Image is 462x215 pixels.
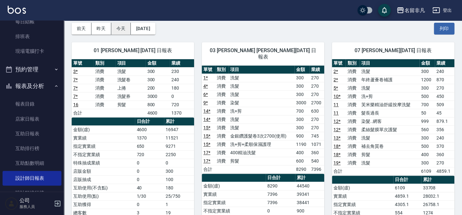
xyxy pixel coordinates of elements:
[72,200,135,209] td: 互助獲得
[72,59,94,68] th: 單號
[215,140,229,148] td: 消費
[3,14,61,29] a: 每日結帳
[266,174,295,182] th: 日合計
[332,167,346,175] td: 合計
[360,84,419,92] td: 洗髮
[170,92,194,100] td: 0
[3,156,61,171] a: 互助點數明細
[346,125,359,134] td: 消費
[360,134,419,142] td: 洗髮
[332,59,346,68] th: 單號
[295,207,324,215] td: 900
[215,107,229,115] td: 消費
[266,207,295,215] td: 0
[309,148,324,157] td: 360
[229,107,294,115] td: 洗+剪
[419,92,435,100] td: 500
[3,61,61,78] button: 預約管理
[295,174,324,182] th: 累計
[215,123,229,132] td: 消費
[294,66,309,74] th: 金額
[309,140,324,148] td: 1071
[131,23,155,35] button: [DATE]
[309,90,324,99] td: 270
[20,204,52,210] p: 服務人員
[346,92,359,100] td: 消費
[202,182,266,190] td: 金額(虛)
[229,132,294,140] td: 金銀鑽護髮卷3次2700(使用)
[135,167,164,175] td: 0
[94,100,116,109] td: 消費
[229,148,294,157] td: 400精油洗髮
[435,142,454,150] td: 370
[202,66,215,74] th: 單號
[145,76,170,84] td: 300
[360,100,419,109] td: 芙米樂精油舒緩按摩洗髮
[360,109,419,117] td: 髮長過長
[229,66,294,74] th: 項目
[215,74,229,82] td: 消費
[435,76,454,84] td: 870
[309,99,324,107] td: 2700
[229,74,294,82] td: 洗髮
[115,76,145,84] td: 洗髮卷
[309,107,324,115] td: 630
[170,84,194,92] td: 180
[419,125,435,134] td: 560
[72,184,135,192] td: 互助使用(不含點)
[3,186,61,200] a: 設計師排行榜
[294,107,309,115] td: 700
[294,82,309,90] td: 300
[346,67,359,76] td: 消費
[72,59,194,117] table: a dense table
[3,44,61,59] a: 現場電腦打卡
[294,90,309,99] td: 300
[170,59,194,68] th: 業績
[421,184,454,192] td: 33708
[346,117,359,125] td: 消費
[346,59,359,68] th: 類別
[309,157,324,165] td: 540
[333,102,339,107] a: 11
[295,198,324,207] td: 38441
[346,109,359,117] td: 消費
[435,150,454,159] td: 360
[3,112,61,126] a: 店家日報表
[215,99,229,107] td: 消費
[421,176,454,184] th: 累計
[309,115,324,123] td: 270
[332,59,454,176] table: a dense table
[3,141,61,156] a: 互助排行榜
[229,140,294,148] td: 洗+剪+柔順保濕護理
[346,159,359,167] td: 消費
[229,82,294,90] td: 洗髮
[164,175,194,184] td: 100
[202,66,324,174] table: a dense table
[435,134,454,142] td: 240
[5,197,18,210] img: Person
[393,184,421,192] td: 6109
[393,192,421,200] td: 4859.1
[266,190,295,198] td: 7396
[332,200,393,209] td: 指定實業績
[215,132,229,140] td: 消費
[215,115,229,123] td: 消費
[145,100,170,109] td: 800
[360,150,419,159] td: 剪髮
[294,123,309,132] td: 300
[435,59,454,68] th: 業績
[170,76,194,84] td: 240
[202,198,266,207] td: 指定實業績
[135,184,164,192] td: 40
[135,192,164,200] td: 1/30
[419,100,435,109] td: 700
[360,92,419,100] td: 洗+剪
[435,167,454,175] td: 4859.1
[419,67,435,76] td: 300
[266,182,295,190] td: 8290
[421,200,454,209] td: 26758.1
[79,47,186,54] span: 01 [PERSON_NAME] [DATE] 日報表
[435,100,454,109] td: 509
[421,192,454,200] td: 28032.1
[72,192,135,200] td: 互助使用(點)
